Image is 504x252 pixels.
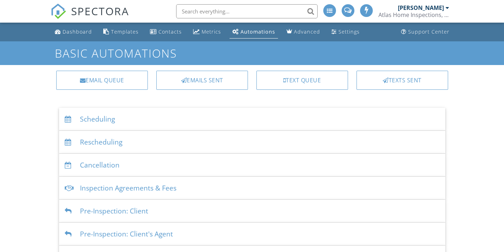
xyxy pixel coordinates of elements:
[357,71,448,90] a: Texts Sent
[59,223,445,246] div: Pre-Inspection: Client's Agent
[158,28,182,35] div: Contacts
[176,4,318,18] input: Search everything...
[147,25,185,39] a: Contacts
[51,10,129,24] a: SPECTORA
[100,25,141,39] a: Templates
[59,154,445,177] div: Cancellation
[338,28,360,35] div: Settings
[230,25,278,39] a: Automations (Basic)
[63,28,92,35] div: Dashboard
[398,4,444,11] div: [PERSON_NAME]
[284,25,323,39] a: Advanced
[329,25,363,39] a: Settings
[51,4,66,19] img: The Best Home Inspection Software - Spectora
[398,25,452,39] a: Support Center
[408,28,450,35] div: Support Center
[59,177,445,200] div: Inspection Agreements & Fees
[59,131,445,154] div: Rescheduling
[59,108,445,131] div: Scheduling
[55,47,449,59] h1: Basic Automations
[294,28,320,35] div: Advanced
[59,200,445,223] div: Pre-Inspection: Client
[241,28,275,35] div: Automations
[52,25,95,39] a: Dashboard
[256,71,348,90] a: Text Queue
[111,28,139,35] div: Templates
[190,25,224,39] a: Metrics
[202,28,221,35] div: Metrics
[378,11,449,18] div: Atlas Home Inspections, LLC
[71,4,129,18] span: SPECTORA
[56,71,148,90] a: Email Queue
[156,71,248,90] a: Emails Sent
